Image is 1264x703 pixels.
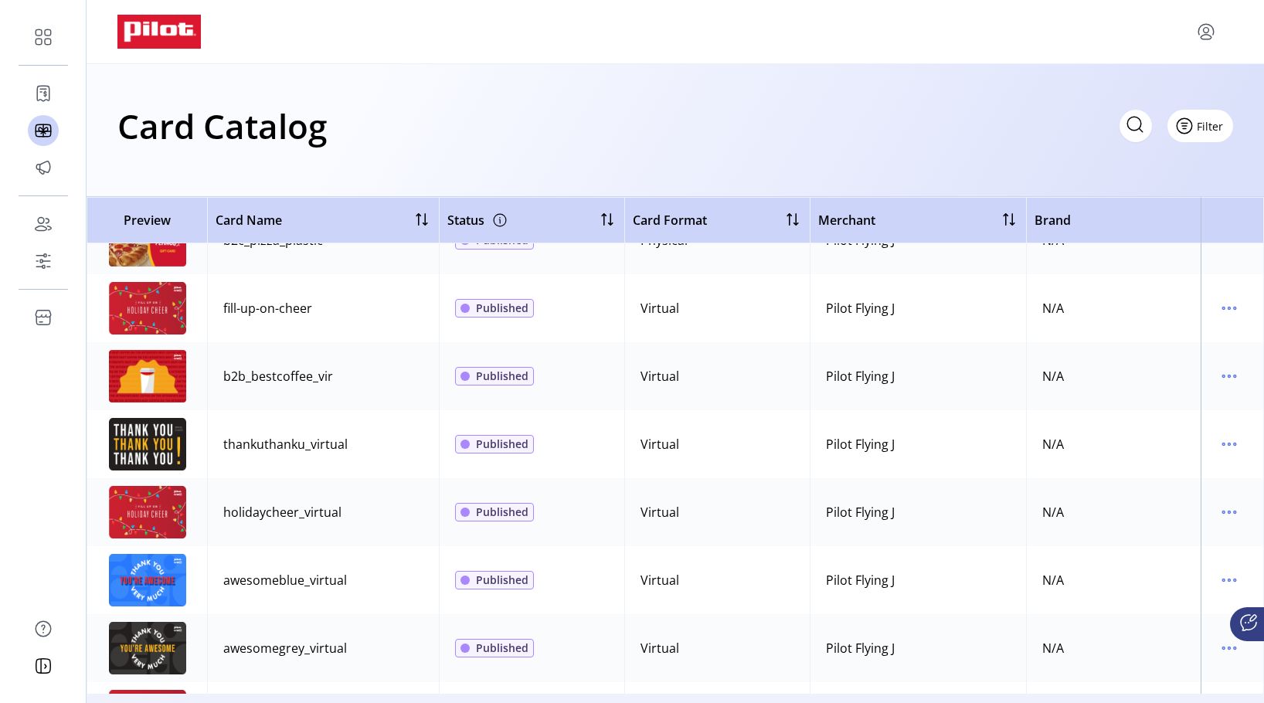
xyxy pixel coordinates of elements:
div: N/A [1042,367,1064,385]
img: logo [117,15,201,49]
div: Pilot Flying J [826,503,895,521]
div: awesomegrey_virtual [223,639,347,657]
div: thankuthanku_virtual [223,435,348,453]
span: Preview [95,211,199,229]
span: Brand [1035,211,1071,229]
button: menu [1217,432,1242,457]
h1: Card Catalog [117,99,327,153]
div: N/A [1042,639,1064,657]
div: N/A [1042,503,1064,521]
div: awesomeblue_virtual [223,571,347,589]
span: Published [476,572,528,588]
img: preview [109,622,186,674]
span: Filter [1197,118,1223,134]
div: N/A [1042,571,1064,589]
div: Virtual [640,503,679,521]
div: Virtual [640,639,679,657]
span: Published [476,368,528,384]
input: Search [1120,110,1152,142]
div: Virtual [640,571,679,589]
button: menu [1217,568,1242,593]
div: Pilot Flying J [826,639,895,657]
div: N/A [1042,435,1064,453]
div: Pilot Flying J [826,435,895,453]
span: Published [476,300,528,316]
button: menu [1217,364,1242,389]
div: Pilot Flying J [826,367,895,385]
div: Pilot Flying J [826,299,895,318]
div: fill-up-on-cheer [223,299,312,318]
img: preview [109,554,186,606]
span: Card Format [633,211,707,229]
img: preview [109,486,186,538]
div: holidaycheer_virtual [223,503,341,521]
img: preview [109,282,186,335]
div: Virtual [640,299,679,318]
button: menu [1194,19,1218,44]
button: Filter Button [1167,110,1233,142]
div: Virtual [640,435,679,453]
span: Published [476,640,528,656]
img: preview [109,350,186,402]
button: menu [1217,296,1242,321]
div: b2b_bestcoffee_vir [223,367,333,385]
span: Published [476,436,528,452]
div: N/A [1042,299,1064,318]
img: preview [109,418,186,470]
div: Status [447,208,509,233]
span: Published [476,504,528,520]
div: Pilot Flying J [826,571,895,589]
div: Virtual [640,367,679,385]
span: Card Name [216,211,282,229]
span: Merchant [818,211,875,229]
button: menu [1217,636,1242,661]
button: menu [1217,500,1242,525]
